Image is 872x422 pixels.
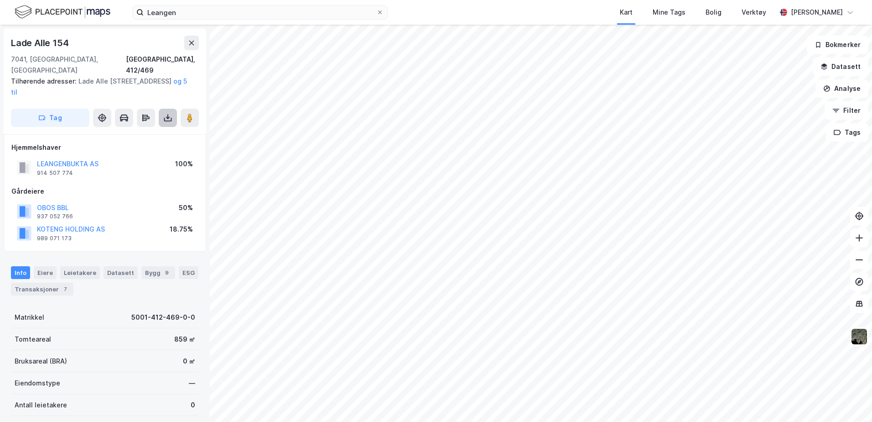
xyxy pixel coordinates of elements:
div: Transaksjoner [11,283,73,295]
div: ESG [179,266,198,279]
div: Tomteareal [15,334,51,345]
img: logo.f888ab2527a4732fd821a326f86c7f29.svg [15,4,110,20]
div: 50% [179,202,193,213]
div: — [189,378,195,389]
button: Tags [826,123,868,142]
div: Antall leietakere [15,400,67,411]
div: Gårdeiere [11,186,198,197]
div: Lade Alle [STREET_ADDRESS] [11,76,192,98]
div: Bygg [141,266,175,279]
div: Bruksareal (BRA) [15,356,67,367]
div: 18.75% [170,224,193,235]
div: Kontrollprogram for chat [826,378,872,422]
button: Filter [825,101,868,120]
button: Bokmerker [807,36,868,54]
div: Kart [620,7,633,18]
iframe: Chat Widget [826,378,872,422]
div: Mine Tags [653,7,685,18]
div: 0 ㎡ [183,356,195,367]
div: [GEOGRAPHIC_DATA], 412/469 [126,54,199,76]
div: [PERSON_NAME] [791,7,843,18]
div: 914 507 774 [37,169,73,177]
div: Eiere [34,266,57,279]
div: Matrikkel [15,312,44,323]
div: 9 [162,268,171,277]
button: Tag [11,109,89,127]
img: 9k= [851,328,868,345]
div: Eiendomstype [15,378,60,389]
button: Datasett [813,58,868,76]
div: Info [11,266,30,279]
div: Bolig [706,7,721,18]
div: 5001-412-469-0-0 [131,312,195,323]
div: Leietakere [60,266,100,279]
div: 859 ㎡ [174,334,195,345]
div: Datasett [104,266,138,279]
div: Verktøy [742,7,766,18]
div: 100% [175,158,193,169]
div: Hjemmelshaver [11,142,198,153]
span: Tilhørende adresser: [11,77,78,85]
div: 0 [191,400,195,411]
div: 7 [61,285,70,294]
button: Analyse [815,79,868,98]
div: 989 071 173 [37,235,72,242]
div: Lade Alle 154 [11,36,70,50]
div: 7041, [GEOGRAPHIC_DATA], [GEOGRAPHIC_DATA] [11,54,126,76]
input: Søk på adresse, matrikkel, gårdeiere, leietakere eller personer [144,5,376,19]
div: 937 052 766 [37,213,73,220]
